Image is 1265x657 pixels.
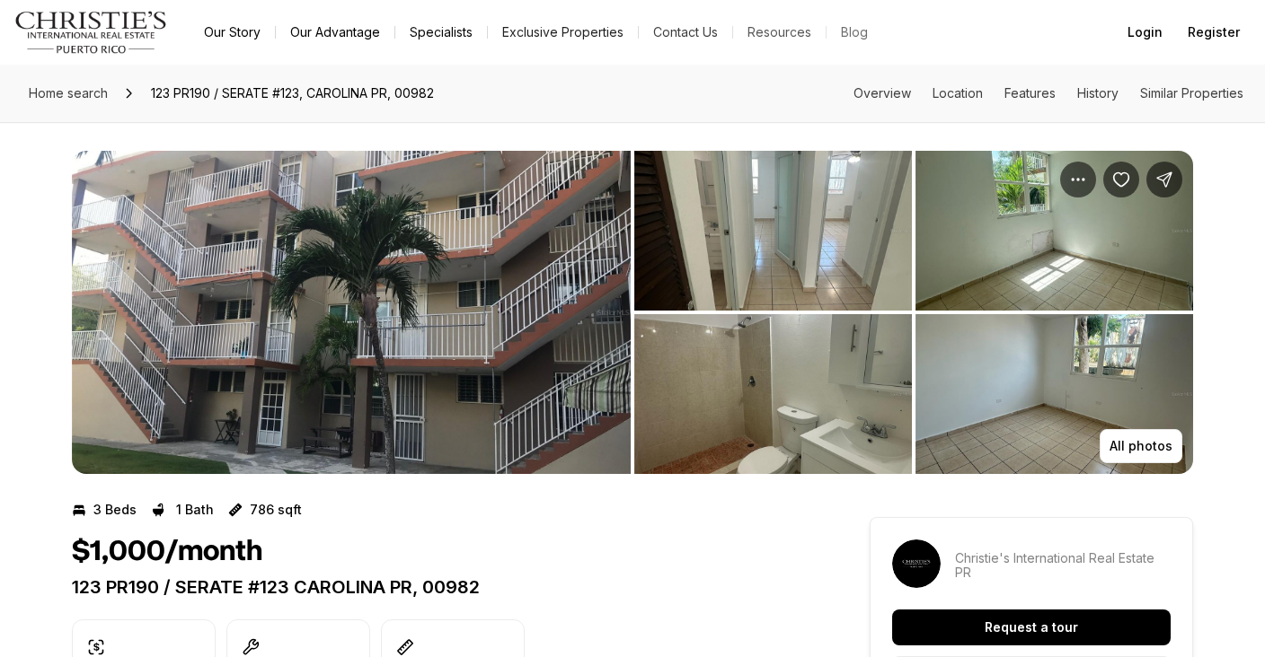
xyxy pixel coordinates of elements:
[176,503,214,517] p: 1 Bath
[14,11,168,54] img: logo
[190,20,275,45] a: Our Story
[827,20,882,45] a: Blog
[955,551,1171,580] p: Christie's International Real Estate PR
[72,151,631,474] button: View image gallery
[733,20,826,45] a: Resources
[1060,162,1096,197] button: Property options
[395,20,487,45] a: Specialists
[634,151,1193,474] li: 2 of 3
[639,20,732,45] button: Contact Us
[1103,162,1139,197] button: Save Property: 123 PR190 / SERATE #123
[916,314,1193,474] button: View image gallery
[488,20,638,45] a: Exclusive Properties
[93,503,137,517] p: 3 Beds
[22,79,115,108] a: Home search
[1140,85,1243,101] a: Skip to: Similar Properties
[1188,25,1240,39] span: Register
[985,620,1078,635] p: Request a tour
[634,151,912,311] button: View image gallery
[250,503,302,517] p: 786 sqft
[72,151,631,474] li: 1 of 3
[916,151,1193,311] button: View image gallery
[72,151,1193,474] div: Listing Photos
[1128,25,1163,39] span: Login
[1077,85,1119,101] a: Skip to: History
[29,85,108,101] span: Home search
[276,20,394,45] a: Our Advantage
[933,85,983,101] a: Skip to: Location
[1177,14,1251,50] button: Register
[854,86,1243,101] nav: Page section menu
[72,535,262,569] h1: $1,000/month
[1100,429,1182,463] button: All photos
[854,85,911,101] a: Skip to: Overview
[72,576,805,598] p: 123 PR190 / SERATE #123 CAROLINA PR, 00982
[1117,14,1173,50] button: Login
[634,314,912,474] button: View image gallery
[892,609,1171,645] button: Request a tour
[144,79,441,108] span: 123 PR190 / SERATE #123, CAROLINA PR, 00982
[1004,85,1056,101] a: Skip to: Features
[1146,162,1182,197] button: Share Property: 123 PR190 / SERATE #123
[1110,439,1172,453] p: All photos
